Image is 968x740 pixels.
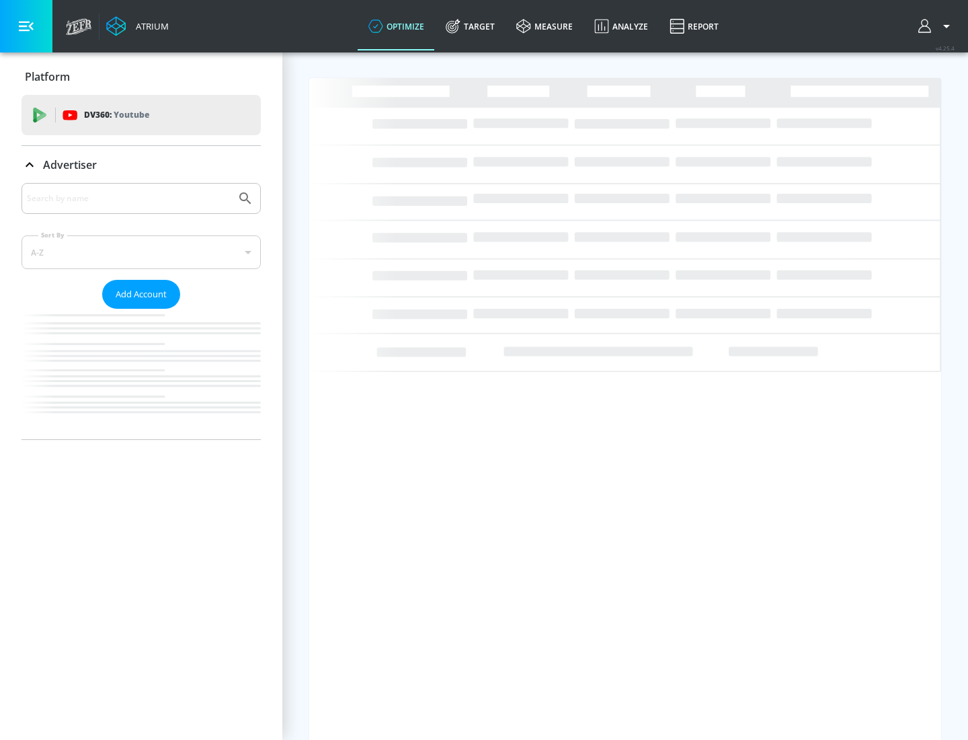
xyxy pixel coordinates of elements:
a: optimize [358,2,435,50]
div: A-Z [22,235,261,269]
span: Add Account [116,287,167,302]
a: measure [506,2,583,50]
a: Analyze [583,2,659,50]
a: Target [435,2,506,50]
div: Advertiser [22,146,261,184]
p: Advertiser [43,157,97,172]
div: Advertiser [22,183,261,439]
label: Sort By [38,231,67,239]
nav: list of Advertiser [22,309,261,439]
span: v 4.25.4 [936,44,955,52]
div: DV360: Youtube [22,95,261,135]
input: Search by name [27,190,231,207]
button: Add Account [102,280,180,309]
a: Atrium [106,16,169,36]
div: Platform [22,58,261,96]
p: Youtube [114,108,149,122]
p: Platform [25,69,70,84]
a: Report [659,2,729,50]
div: Atrium [130,20,169,32]
p: DV360: [84,108,149,122]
